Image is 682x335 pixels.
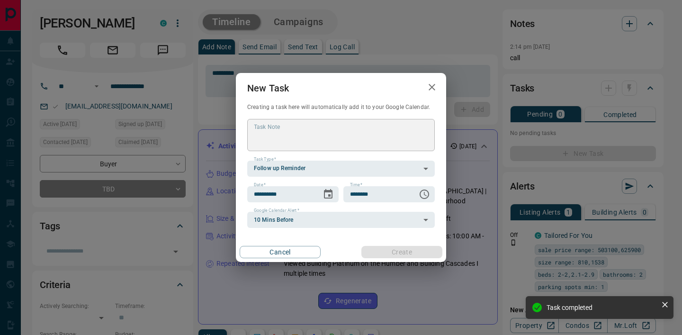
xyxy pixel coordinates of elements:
[254,208,299,214] label: Google Calendar Alert
[319,185,338,204] button: Choose date, selected date is Sep 17, 2025
[240,246,321,258] button: Cancel
[247,161,435,177] div: Follow up Reminder
[350,182,362,188] label: Time
[415,185,434,204] button: Choose time, selected time is 11:00 AM
[236,73,300,103] h2: New Task
[254,156,276,163] label: Task Type
[547,304,657,311] div: Task completed
[254,182,266,188] label: Date
[247,212,435,228] div: 10 Mins Before
[247,103,435,111] p: Creating a task here will automatically add it to your Google Calendar.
